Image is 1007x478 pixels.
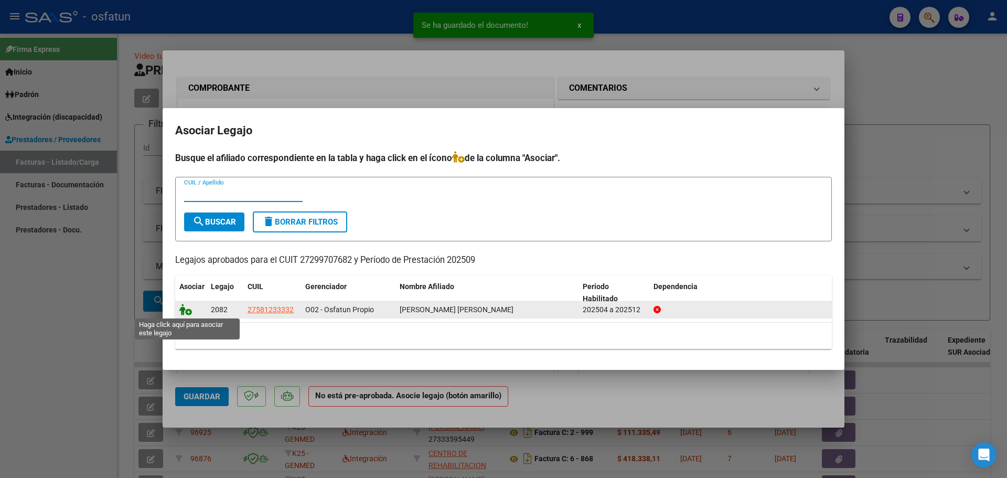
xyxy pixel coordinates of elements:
button: Borrar Filtros [253,211,347,232]
span: CABALLERO VENTURA ZOE ISABEL [400,305,513,314]
span: CUIL [248,282,263,291]
span: Dependencia [654,282,698,291]
datatable-header-cell: Dependencia [649,275,832,310]
datatable-header-cell: Periodo Habilitado [579,275,649,310]
button: Buscar [184,213,244,231]
span: Periodo Habilitado [583,282,618,303]
datatable-header-cell: Legajo [207,275,243,310]
span: 27581233332 [248,305,294,314]
datatable-header-cell: Nombre Afiliado [395,275,579,310]
datatable-header-cell: Asociar [175,275,207,310]
datatable-header-cell: CUIL [243,275,301,310]
h2: Asociar Legajo [175,121,832,141]
h4: Busque el afiliado correspondiente en la tabla y haga click en el ícono de la columna "Asociar". [175,151,832,165]
span: Asociar [179,282,205,291]
span: O02 - Osfatun Propio [305,305,374,314]
mat-icon: delete [262,215,275,228]
datatable-header-cell: Gerenciador [301,275,395,310]
span: Gerenciador [305,282,347,291]
div: 1 registros [175,323,832,349]
div: Open Intercom Messenger [971,442,997,468]
p: Legajos aprobados para el CUIT 27299707682 y Período de Prestación 202509 [175,254,832,267]
div: 202504 a 202512 [583,304,645,316]
span: Legajo [211,282,234,291]
span: Nombre Afiliado [400,282,454,291]
span: 2082 [211,305,228,314]
mat-icon: search [192,215,205,228]
span: Borrar Filtros [262,217,338,227]
span: Buscar [192,217,236,227]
